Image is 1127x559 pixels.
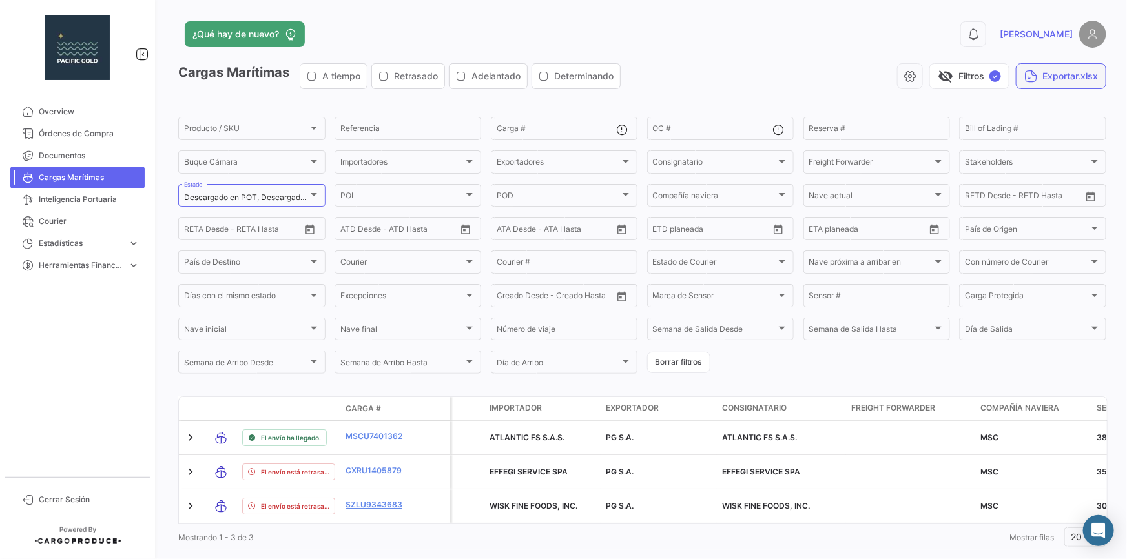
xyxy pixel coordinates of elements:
[39,494,140,505] span: Cerrar Sesión
[497,360,621,369] span: Día de Arribo
[372,64,444,88] button: Retrasado
[390,226,446,235] input: ATD Hasta
[647,352,710,373] button: Borrar filtros
[178,533,254,542] span: Mostrando 1 - 3 de 3
[184,126,308,135] span: Producto / SKU
[184,500,197,513] a: Expand/Collapse Row
[965,327,1089,336] span: Día de Salida
[722,467,800,476] span: EFFEGI SERVICE SPA
[497,193,621,202] span: POD
[450,64,527,88] button: Adelantado
[989,70,1001,82] span: ✓
[184,293,308,302] span: Días con el mismo estado
[851,402,935,414] span: Freight Forwarder
[1081,187,1101,206] button: Open calendar
[606,432,634,442] span: PG S.A.
[340,226,381,235] input: ATD Desde
[722,402,787,414] span: Consignatario
[965,226,1089,235] span: País de Origen
[722,501,810,511] span: WISK FINE FOODS, INC.
[10,188,145,210] a: Inteligencia Portuaria
[346,499,413,511] a: SZLU9343683
[484,397,601,420] datatable-header-cell: Importador
[184,431,197,444] a: Expand/Collapse Row
[497,226,536,235] input: ATA Desde
[394,70,438,83] span: Retrasado
[185,21,305,47] button: ¿Qué hay de nuevo?
[39,238,123,249] span: Estadísticas
[10,167,145,188] a: Cargas Marítimas
[606,467,634,476] span: PG S.A.
[809,327,933,336] span: Semana de Salida Hasta
[653,293,777,302] span: Marca de Sensor
[418,403,450,414] datatable-header-cell: Póliza
[490,467,568,476] span: EFFEGI SERVICE SPA
[980,467,998,476] span: MSC
[653,159,777,168] span: Consignatario
[10,145,145,167] a: Documentos
[606,402,659,414] span: Exportador
[178,63,625,89] h3: Cargas Marítimas
[980,432,998,442] span: MSC
[490,501,577,511] span: WISK FINE FOODS, INC.
[39,150,140,161] span: Documentos
[653,327,777,336] span: Semana de Salida Desde
[184,226,207,235] input: Desde
[965,193,988,202] input: Desde
[490,402,542,414] span: Importador
[340,159,464,168] span: Importadores
[192,28,279,41] span: ¿Qué hay de nuevo?
[612,287,632,306] button: Open calendar
[322,70,360,83] span: A tiempo
[925,219,944,239] button: Open calendar
[809,259,933,269] span: Nave próxima a arribar en
[1083,515,1114,546] div: Abrir Intercom Messenger
[929,63,1009,89] button: visibility_offFiltros✓
[216,226,272,235] input: Hasta
[975,397,1091,420] datatable-header-cell: Compañía naviera
[184,360,308,369] span: Semana de Arribo Desde
[545,226,601,235] input: ATA Hasta
[184,327,308,336] span: Nave inicial
[128,259,140,271] span: expand_more
[554,70,614,83] span: Determinando
[184,259,308,269] span: País de Destino
[769,219,788,239] button: Open calendar
[340,193,464,202] span: POL
[39,216,140,227] span: Courier
[184,192,335,202] span: Descargado en POT, Descargado en POD
[1071,531,1082,542] span: 20
[237,403,340,414] datatable-header-cell: Estado de Envio
[340,259,464,269] span: Courier
[261,501,329,511] span: El envío está retrasado.
[346,403,381,414] span: Carga #
[300,64,367,88] button: A tiempo
[10,101,145,123] a: Overview
[184,159,308,168] span: Buque Cámara
[532,64,620,88] button: Determinando
[261,432,321,443] span: El envío ha llegado.
[1016,63,1106,89] button: Exportar.xlsx
[490,432,564,442] span: ATLANTIC FS S.A.S.
[184,465,197,478] a: Expand/Collapse Row
[685,226,741,235] input: Hasta
[39,194,140,205] span: Inteligencia Portuaria
[653,259,777,269] span: Estado de Courier
[612,219,632,239] button: Open calendar
[456,219,475,239] button: Open calendar
[809,159,933,168] span: Freight Forwarder
[980,402,1059,414] span: Compañía naviera
[722,432,797,442] span: ATLANTIC FS S.A.S.
[1000,28,1073,41] span: [PERSON_NAME]
[653,226,676,235] input: Desde
[10,210,145,232] a: Courier
[1079,21,1106,48] img: placeholder-user.png
[965,259,1089,269] span: Con número de Courier
[938,68,953,84] span: visibility_off
[497,159,621,168] span: Exportadores
[340,360,464,369] span: Semana de Arribo Hasta
[965,293,1089,302] span: Carga Protegida
[809,226,832,235] input: Desde
[10,123,145,145] a: Órdenes de Compra
[39,259,123,271] span: Herramientas Financieras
